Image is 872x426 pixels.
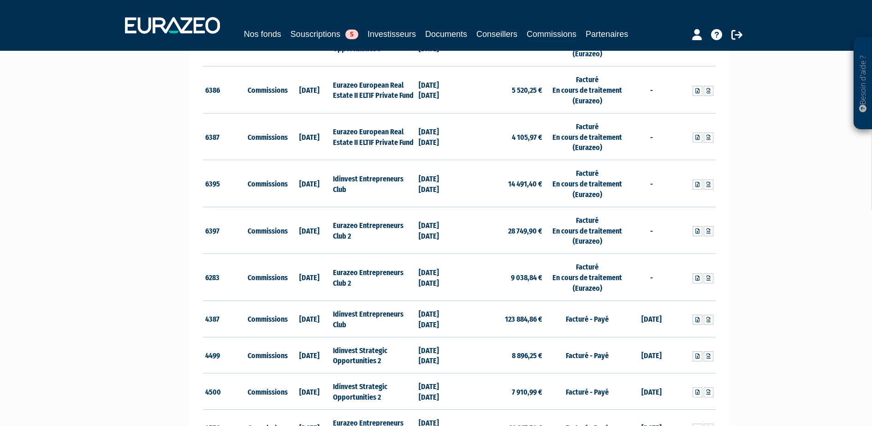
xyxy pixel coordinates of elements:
[459,207,545,254] td: 28 749,90 €
[288,254,331,301] td: [DATE]
[203,160,246,207] td: 6395
[545,113,630,160] td: Facturé En cours de traitement (Eurazeo)
[245,337,288,373] td: Commissions
[545,300,630,337] td: Facturé - Payé
[288,373,331,410] td: [DATE]
[291,28,358,41] a: Souscriptions5
[331,373,416,410] td: Idinvest Strategic Opportunities 2
[416,337,459,373] td: [DATE] [DATE]
[545,254,630,301] td: Facturé En cours de traitement (Eurazeo)
[331,66,416,114] td: Eurazeo European Real Estate II ELTIF Private Fund
[586,28,628,41] a: Partenaires
[245,373,288,410] td: Commissions
[630,337,673,373] td: [DATE]
[630,300,673,337] td: [DATE]
[203,300,246,337] td: 4387
[459,66,545,114] td: 5 520,25 €
[288,160,331,207] td: [DATE]
[858,42,868,125] p: Besoin d'aide ?
[416,300,459,337] td: [DATE] [DATE]
[459,300,545,337] td: 123 884,86 €
[459,254,545,301] td: 9 038,84 €
[331,160,416,207] td: Idinvest Entrepreneurs Club
[368,28,416,41] a: Investisseurs
[244,28,281,41] a: Nos fonds
[125,17,220,34] img: 1732889491-logotype_eurazeo_blanc_rvb.png
[245,254,288,301] td: Commissions
[545,207,630,254] td: Facturé En cours de traitement (Eurazeo)
[630,207,673,254] td: -
[345,30,358,39] span: 5
[630,160,673,207] td: -
[459,373,545,410] td: 7 910,99 €
[459,160,545,207] td: 14 491,40 €
[416,207,459,254] td: [DATE] [DATE]
[245,66,288,114] td: Commissions
[416,160,459,207] td: [DATE] [DATE]
[545,160,630,207] td: Facturé En cours de traitement (Eurazeo)
[288,300,331,337] td: [DATE]
[630,373,673,410] td: [DATE]
[288,113,331,160] td: [DATE]
[425,28,467,41] a: Documents
[416,254,459,301] td: [DATE] [DATE]
[331,254,416,301] td: Eurazeo Entrepreneurs Club 2
[416,373,459,410] td: [DATE] [DATE]
[545,337,630,373] td: Facturé - Payé
[245,207,288,254] td: Commissions
[288,207,331,254] td: [DATE]
[203,207,246,254] td: 6397
[459,113,545,160] td: 4 105,97 €
[203,113,246,160] td: 6387
[416,113,459,160] td: [DATE] [DATE]
[331,113,416,160] td: Eurazeo European Real Estate II ELTIF Private Fund
[245,300,288,337] td: Commissions
[245,160,288,207] td: Commissions
[459,337,545,373] td: 8 896,25 €
[630,254,673,301] td: -
[245,113,288,160] td: Commissions
[476,28,517,41] a: Conseillers
[203,337,246,373] td: 4499
[331,207,416,254] td: Eurazeo Entrepreneurs Club 2
[527,28,576,42] a: Commissions
[288,66,331,114] td: [DATE]
[416,66,459,114] td: [DATE] [DATE]
[630,66,673,114] td: -
[331,337,416,373] td: Idinvest Strategic Opportunities 2
[203,254,246,301] td: 6283
[331,300,416,337] td: Idinvest Entrepreneurs Club
[545,66,630,114] td: Facturé En cours de traitement (Eurazeo)
[545,373,630,410] td: Facturé - Payé
[288,337,331,373] td: [DATE]
[203,373,246,410] td: 4500
[630,113,673,160] td: -
[203,66,246,114] td: 6386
